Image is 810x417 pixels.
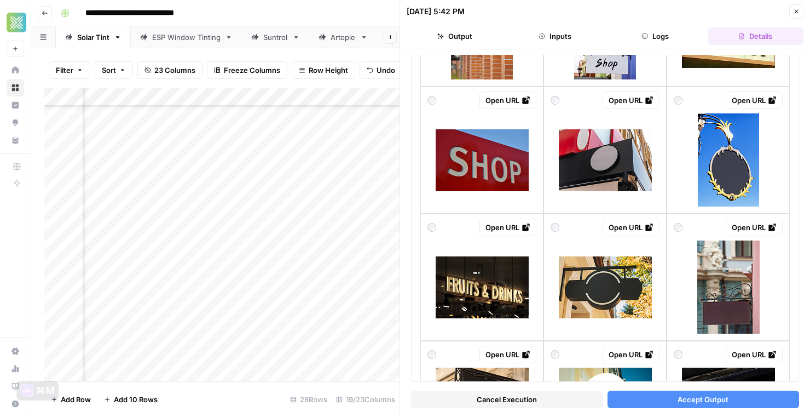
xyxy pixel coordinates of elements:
a: Learning Hub [7,378,24,395]
a: Opportunities [7,114,24,132]
div: 19/23 Columns [332,391,400,408]
div: Open URL [732,222,777,233]
span: Add Row [61,394,91,405]
div: Open URL [732,95,777,106]
button: Undo [360,61,402,79]
a: Open URL [726,92,783,109]
button: Help + Support [7,395,24,413]
span: Freeze Columns [224,65,280,76]
a: Solar Tint [56,26,131,48]
a: Usage [7,360,24,378]
span: Accept Output [678,394,728,405]
span: Row Height [309,65,348,76]
a: Suntrol [242,26,309,48]
div: Suntrol [263,32,288,43]
div: Open URL [485,95,530,106]
button: Sort [95,61,133,79]
a: Open URL [603,92,659,109]
a: Open URL [603,219,659,236]
button: Row Height [292,61,355,79]
a: ESP Window Tinting [131,26,242,48]
div: Open URL [485,222,530,233]
img: close-up-crop-shot-of-black-round-cafe-or-coffee-shop-sign-outdoors-on-street.jpg [559,256,652,318]
a: Open URL [603,346,659,363]
button: Cancel Execution [411,391,603,408]
div: Open URL [609,95,653,106]
img: fruits-and-drinks-information-guide-trade-area.jpg [436,256,529,318]
button: Freeze Columns [207,61,287,79]
div: Open URL [609,349,653,360]
span: Filter [56,65,73,76]
div: [DATE] 5:42 PM [407,6,465,17]
span: Sort [102,65,116,76]
button: Inputs [507,27,603,45]
div: ESP Window Tinting [152,32,221,43]
a: Open URL [479,346,536,363]
a: Your Data [7,132,24,149]
button: Logs [607,27,703,45]
div: Solar Tint [77,32,109,43]
button: Add Row [44,391,97,408]
div: 28 Rows [286,391,332,408]
a: Artople [309,26,377,48]
div: Open URL [485,349,530,360]
img: rectangular-sign-on-the-building-copy-space-and-space-for-text-mockup-for-design-blank.jpg [697,241,760,334]
div: ⌘M [36,385,55,396]
img: Xponent21 Logo [7,13,26,32]
img: old-store-sign.jpg [698,113,759,207]
div: Artople [331,32,356,43]
a: Open URL [726,219,783,236]
a: Home [7,61,24,79]
span: Add 10 Rows [114,394,158,405]
img: a-blank-black-circular-sign-mounted-on-a-building-facade-is-devoid-of-any-logo-or-text-the.jpg [559,129,652,191]
button: Details [708,27,803,45]
button: Output [407,27,502,45]
span: Cancel Execution [477,394,537,405]
a: Open URL [479,92,536,109]
button: 23 Columns [137,61,202,79]
a: Insights [7,96,24,114]
span: Undo [377,65,395,76]
div: Open URL [609,222,653,233]
a: Browse [7,79,24,96]
button: Accept Output [607,391,800,408]
button: Add 10 Rows [97,391,164,408]
a: Open URL [726,346,783,363]
a: Settings [7,342,24,360]
img: shop-sign.jpg [436,129,529,191]
button: Workspace: Xponent21 [7,9,24,36]
div: Open URL [732,349,777,360]
a: Open URL [479,219,536,236]
span: 23 Columns [154,65,195,76]
button: Filter [49,61,90,79]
